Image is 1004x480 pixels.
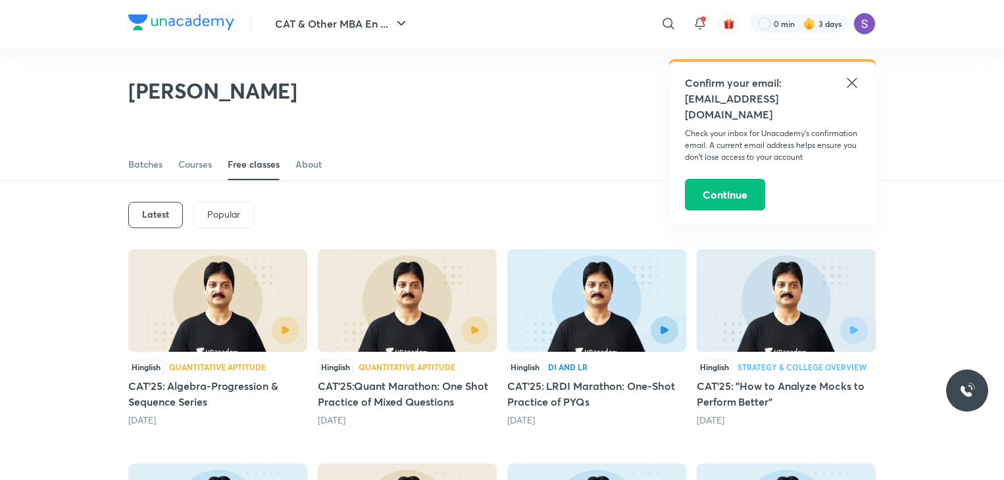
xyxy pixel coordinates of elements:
[128,360,164,374] div: Hinglish
[318,360,353,374] div: Hinglish
[685,75,860,91] h5: Confirm your email:
[718,13,740,34] button: avatar
[803,17,816,30] img: streak
[359,363,455,371] div: Quantitative Aptitude
[318,378,497,410] h5: CAT'25:Quant Marathon: One Shot Practice of Mixed Questions
[685,179,765,210] button: Continue
[228,158,280,171] div: Free classes
[723,18,735,30] img: avatar
[228,149,280,180] a: Free classes
[853,12,876,35] img: Sapara Premji
[295,158,322,171] div: About
[128,78,297,104] h2: [PERSON_NAME]
[959,383,975,398] img: ttu
[128,14,234,34] a: Company Logo
[548,363,588,371] div: DI and LR
[318,249,497,427] div: CAT'25:Quant Marathon: One Shot Practice of Mixed Questions
[267,11,417,37] button: CAT & Other MBA En ...
[697,414,876,427] div: 4 days ago
[295,149,322,180] a: About
[128,158,163,171] div: Batches
[128,414,307,427] div: 1 day ago
[685,91,860,122] h5: [EMAIL_ADDRESS][DOMAIN_NAME]
[128,249,307,427] div: CAT'25: Algebra-Progression & Sequence Series
[128,149,163,180] a: Batches
[169,363,266,371] div: Quantitative Aptitude
[507,414,686,427] div: 2 days ago
[178,149,212,180] a: Courses
[697,360,732,374] div: Hinglish
[685,128,860,163] p: Check your inbox for Unacademy’s confirmation email. A current email address helps ensure you don...
[697,378,876,410] h5: CAT'25: "How to Analyze Mocks to Perform Better"
[507,249,686,427] div: CAT'25: LRDI Marathon: One-Shot Practice of PYQs
[207,209,240,220] p: Popular
[142,209,169,220] h6: Latest
[507,378,686,410] h5: CAT'25: LRDI Marathon: One-Shot Practice of PYQs
[178,158,212,171] div: Courses
[318,414,497,427] div: 2 days ago
[697,249,876,427] div: CAT'25: "How to Analyze Mocks to Perform Better"
[128,14,234,30] img: Company Logo
[507,360,543,374] div: Hinglish
[128,378,307,410] h5: CAT'25: Algebra-Progression & Sequence Series
[738,363,866,371] div: Strategy & College Overview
